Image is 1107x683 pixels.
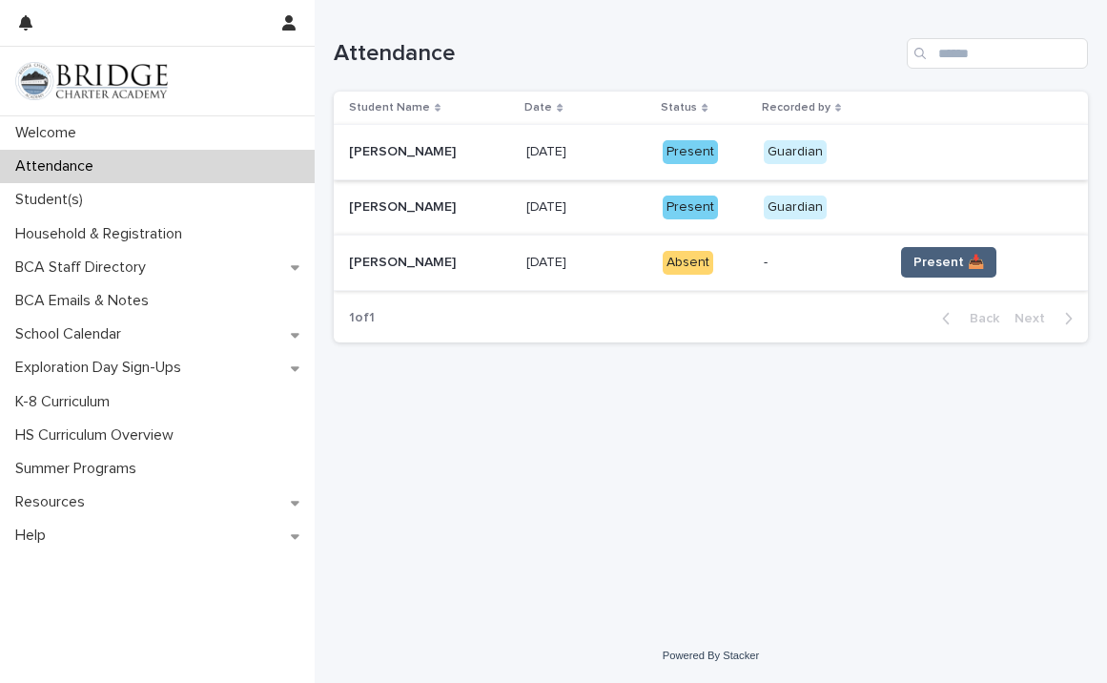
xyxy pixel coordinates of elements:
[8,292,164,310] p: BCA Emails & Notes
[8,124,92,142] p: Welcome
[8,493,100,511] p: Resources
[8,426,189,445] p: HS Curriculum Overview
[334,40,899,68] h1: Attendance
[8,225,197,243] p: Household & Registration
[8,359,196,377] p: Exploration Day Sign-Ups
[8,393,125,411] p: K-8 Curriculum
[8,460,152,478] p: Summer Programs
[907,38,1088,69] input: Search
[8,157,109,176] p: Attendance
[15,62,168,100] img: V1C1m3IdTEidaUdm9Hs0
[8,259,161,277] p: BCA Staff Directory
[8,191,98,209] p: Student(s)
[8,527,61,545] p: Help
[8,325,136,343] p: School Calendar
